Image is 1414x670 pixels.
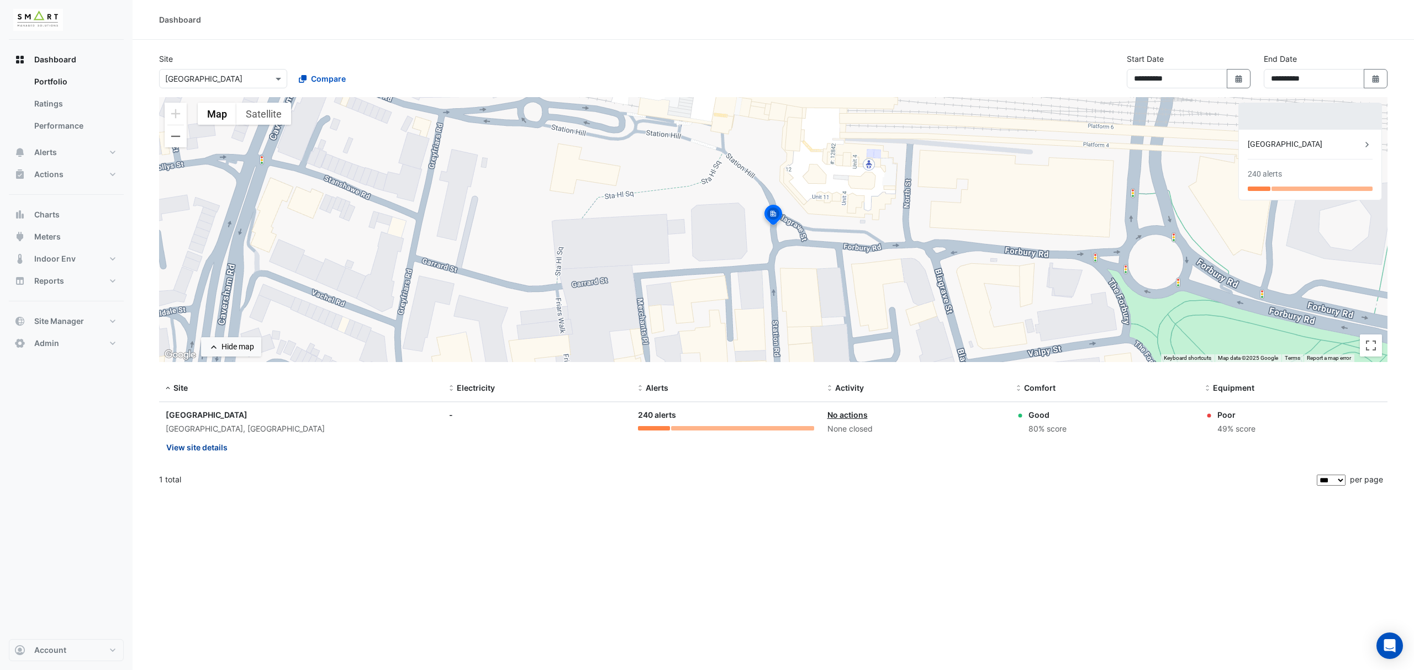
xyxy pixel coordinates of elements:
button: Admin [9,332,124,354]
button: Site Manager [9,310,124,332]
a: Terms [1285,355,1300,361]
div: 240 alerts [638,409,814,422]
fa-icon: Select Date [1234,74,1244,83]
div: Poor [1217,409,1255,421]
img: Company Logo [13,9,63,31]
img: Google [162,348,198,362]
a: Open this area in Google Maps (opens a new window) [162,348,198,362]
label: End Date [1264,53,1297,65]
button: Zoom out [165,125,187,147]
span: Site Manager [34,316,84,327]
div: 80% score [1028,423,1067,435]
span: Comfort [1024,383,1056,392]
span: Actions [34,169,64,180]
div: None closed [827,423,1003,435]
div: Dashboard [9,71,124,141]
span: Activity [835,383,864,392]
a: Ratings [25,93,124,115]
button: Reports [9,270,124,292]
app-icon: Site Manager [14,316,25,327]
app-icon: Reports [14,275,25,286]
button: Toggle fullscreen view [1360,334,1382,357]
button: Actions [9,163,124,185]
app-icon: Dashboard [14,54,25,65]
button: Compare [292,69,353,88]
div: Good [1028,409,1067,421]
span: Alerts [646,383,668,392]
button: Show satellite imagery [236,103,291,125]
span: Alerts [34,147,57,158]
div: Dashboard [159,14,201,25]
span: Charts [34,209,60,220]
button: Charts [9,204,124,226]
div: Hide map [221,341,254,353]
div: 1 total [159,466,1315,493]
a: Performance [25,115,124,137]
label: Start Date [1127,53,1164,65]
div: 49% score [1217,423,1255,435]
button: Keyboard shortcuts [1164,354,1211,362]
button: Hide map [201,337,261,357]
app-icon: Actions [14,169,25,180]
app-icon: Admin [14,338,25,349]
img: site-pin-selected.svg [761,203,785,230]
span: Map data ©2025 Google [1218,355,1278,361]
div: [GEOGRAPHIC_DATA] [1248,139,1362,150]
span: Meters [34,231,61,242]
app-icon: Alerts [14,147,25,158]
div: [GEOGRAPHIC_DATA], [GEOGRAPHIC_DATA] [166,423,436,435]
button: Account [9,639,124,661]
span: Indoor Env [34,253,76,264]
button: Meters [9,226,124,248]
span: Reports [34,275,64,286]
button: Indoor Env [9,248,124,270]
div: 240 alerts [1248,168,1282,180]
app-icon: Charts [14,209,25,220]
button: Dashboard [9,49,124,71]
span: Dashboard [34,54,76,65]
div: - [449,409,625,421]
button: View site details [166,438,228,457]
app-icon: Meters [14,231,25,242]
button: Zoom in [165,103,187,125]
button: Show street map [198,103,236,125]
label: Site [159,53,173,65]
a: No actions [827,410,868,419]
div: [GEOGRAPHIC_DATA] [166,409,436,421]
span: per page [1350,475,1383,484]
span: Admin [34,338,59,349]
span: Compare [311,73,346,84]
a: Portfolio [25,71,124,93]
div: Open Intercom Messenger [1376,632,1403,659]
span: Equipment [1213,383,1254,392]
fa-icon: Select Date [1371,74,1381,83]
span: Electricity [457,383,495,392]
span: Account [34,645,66,656]
app-icon: Indoor Env [14,253,25,264]
button: Alerts [9,141,124,163]
span: Site [173,383,188,392]
a: Report a map error [1307,355,1351,361]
